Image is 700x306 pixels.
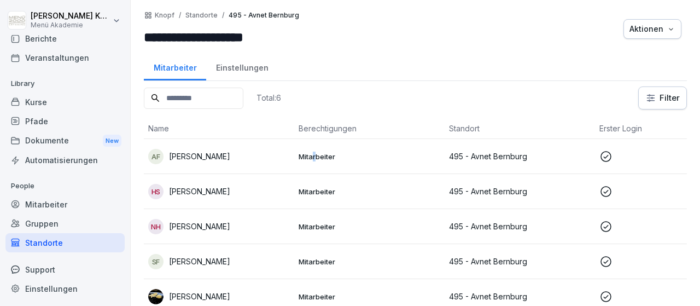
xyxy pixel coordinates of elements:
[144,53,206,80] a: Mitarbeiter
[5,93,125,112] a: Kurse
[449,151,591,162] p: 495 - Avnet Bernburg
[144,118,294,139] th: Name
[229,11,299,19] p: 495 - Avnet Bernburg
[5,279,125,298] a: Einstellungen
[294,118,445,139] th: Berechtigungen
[5,151,125,170] a: Automatisierungen
[155,11,174,19] a: Knopf
[31,21,110,29] p: Menü Akademie
[148,289,164,304] img: wwvw6p51j0hspjxtk4xras49.png
[169,256,230,267] p: [PERSON_NAME]
[639,87,686,109] button: Filter
[445,118,595,139] th: Standort
[5,48,125,67] a: Veranstaltungen
[222,11,224,19] p: /
[299,187,440,197] p: Mitarbeiter
[148,254,164,269] div: SF
[449,256,591,267] p: 495 - Avnet Bernburg
[103,135,121,147] div: New
[299,152,440,161] p: Mitarbeiter
[299,222,440,232] p: Mitarbeiter
[148,219,164,234] div: NH
[5,131,125,151] div: Dokumente
[5,131,125,151] a: DokumenteNew
[5,233,125,252] a: Standorte
[449,221,591,232] p: 495 - Avnet Bernburg
[5,260,125,279] div: Support
[169,221,230,232] p: [PERSON_NAME]
[645,93,680,103] div: Filter
[148,149,164,164] div: AF
[629,23,675,35] div: Aktionen
[5,195,125,214] a: Mitarbeiter
[5,112,125,131] a: Pfade
[449,186,591,197] p: 495 - Avnet Bernburg
[185,11,218,19] p: Standorte
[206,53,278,80] a: Einstellungen
[179,11,181,19] p: /
[299,292,440,302] p: Mitarbeiter
[5,214,125,233] a: Gruppen
[169,151,230,162] p: [PERSON_NAME]
[299,257,440,267] p: Mitarbeiter
[148,184,164,199] div: HS
[449,291,591,302] p: 495 - Avnet Bernburg
[256,93,281,103] p: Total: 6
[5,75,125,93] p: Library
[169,291,230,302] p: [PERSON_NAME]
[169,186,230,197] p: [PERSON_NAME]
[31,11,110,21] p: [PERSON_NAME] Knopf
[623,19,681,39] button: Aktionen
[5,177,125,195] p: People
[5,29,125,48] a: Berichte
